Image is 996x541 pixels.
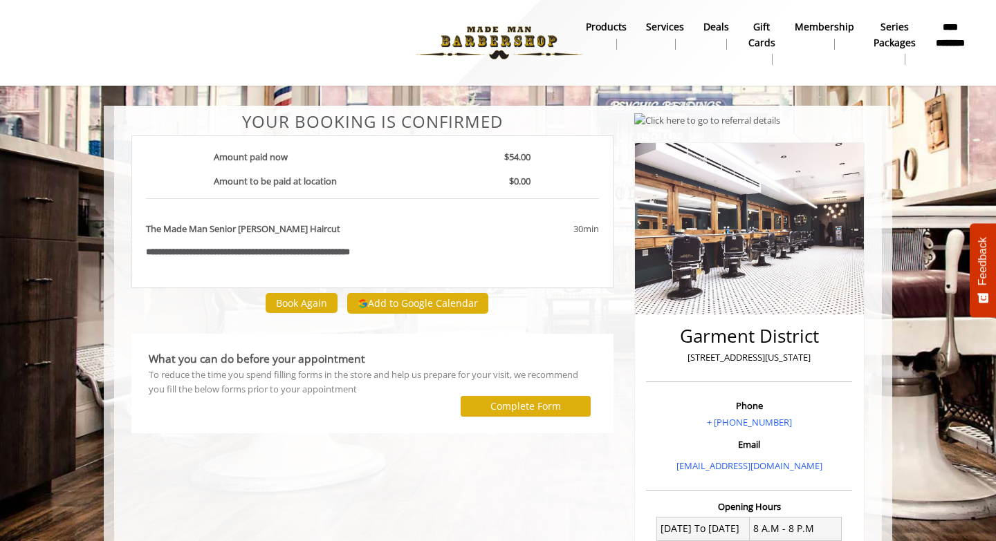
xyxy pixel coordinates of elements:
[636,17,694,53] a: ServicesServices
[739,17,785,68] a: Gift cardsgift cards
[977,237,989,285] span: Feedback
[748,19,775,50] b: gift cards
[649,350,849,365] p: [STREET_ADDRESS][US_STATE]
[749,517,842,540] td: 8 A.M - 8 P.M
[634,113,780,128] img: Click here to go to referral details
[970,223,996,317] button: Feedback - Show survey
[707,416,792,428] a: + [PHONE_NUMBER]
[146,222,340,236] b: The Made Man Senior [PERSON_NAME] Haircut
[649,326,849,346] h2: Garment District
[490,401,561,412] label: Complete Form
[657,517,750,540] td: [DATE] To [DATE]
[586,19,627,35] b: products
[347,293,488,314] button: Add to Google Calendar
[461,396,591,416] button: Complete Form
[131,113,614,131] center: Your Booking is confirmed
[785,17,864,53] a: MembershipMembership
[646,19,684,35] b: Services
[694,17,739,53] a: DealsDeals
[504,151,531,163] b: $54.00
[649,401,849,410] h3: Phone
[149,368,596,397] div: To reduce the time you spend filling forms in the store and help us prepare for your visit, we re...
[864,17,925,68] a: Series packagesSeries packages
[404,5,594,81] img: Made Man Barbershop logo
[214,151,288,163] b: Amount paid now
[509,175,531,187] b: $0.00
[149,351,365,366] b: What you can do before your appointment
[214,175,337,187] b: Amount to be paid at location
[266,293,338,313] button: Book Again
[676,459,822,472] a: [EMAIL_ADDRESS][DOMAIN_NAME]
[461,222,598,236] div: 30min
[795,19,854,35] b: Membership
[649,439,849,449] h3: Email
[646,502,852,511] h3: Opening Hours
[874,19,916,50] b: Series packages
[576,17,636,53] a: Productsproducts
[703,19,729,35] b: Deals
